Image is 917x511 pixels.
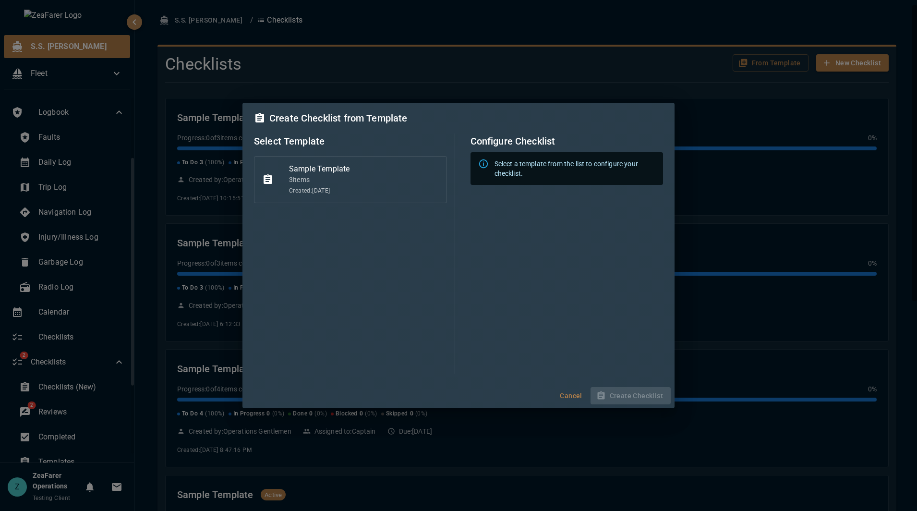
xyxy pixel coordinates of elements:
p: 3 item s [289,175,439,184]
button: Cancel [556,387,587,405]
span: Created: [DATE] [289,186,439,196]
h6: Select Template [254,134,447,149]
h6: Create Checklist from Template [269,110,408,126]
h6: Configure Checklist [471,134,664,149]
div: Sample Template3itemsCreated:[DATE] [254,156,447,203]
div: Select a template from the list to configure your checklist. [495,155,656,182]
span: Sample Template [289,163,439,175]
